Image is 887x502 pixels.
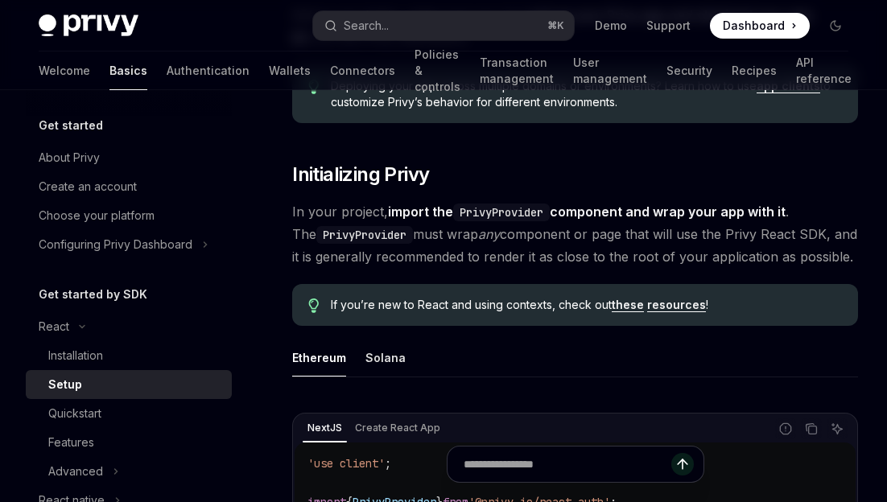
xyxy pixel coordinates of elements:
a: Security [666,51,712,90]
button: Toggle React section [26,312,232,341]
button: Send message [671,453,694,475]
a: Create an account [26,172,232,201]
div: Choose your platform [39,206,155,225]
a: About Privy [26,143,232,172]
a: Features [26,428,232,457]
span: Deploying your app across multiple domains or environments? Learn how to use to customize Privy’s... [331,78,842,110]
button: Report incorrect code [775,418,796,439]
span: Dashboard [723,18,785,34]
div: Search... [344,16,389,35]
a: Support [646,18,691,34]
strong: import the component and wrap your app with it [388,204,786,220]
img: dark logo [39,14,138,37]
div: Configuring Privy Dashboard [39,235,192,254]
a: API reference [796,51,852,90]
div: Quickstart [48,404,101,423]
a: Setup [26,370,232,399]
h5: Get started by SDK [39,285,147,304]
em: any [478,226,500,242]
a: Authentication [167,51,250,90]
code: PrivyProvider [316,226,413,244]
a: Connectors [330,51,395,90]
button: Copy the contents from the code block [801,418,822,439]
a: Dashboard [710,13,810,39]
svg: Tip [308,298,320,313]
button: Toggle dark mode [823,13,848,39]
span: If you’re new to React and using contexts, check out ! [331,297,842,313]
div: Ethereum [292,339,346,376]
div: Create an account [39,177,137,196]
a: Wallets [269,51,311,90]
div: Advanced [48,462,103,481]
div: Solana [365,339,406,376]
a: User management [573,51,647,90]
a: Welcome [39,51,90,90]
span: ⌘ K [547,19,564,32]
div: Setup [48,375,82,394]
a: Demo [595,18,627,34]
button: Ask AI [827,418,848,439]
button: Toggle Advanced section [26,457,232,486]
div: React [39,317,69,336]
a: Recipes [732,51,777,90]
input: Ask a question... [464,446,671,482]
div: NextJS [303,418,347,438]
button: Open search [313,11,575,40]
a: Quickstart [26,399,232,428]
a: Basics [109,51,147,90]
a: resources [647,298,706,312]
span: Initializing Privy [292,162,429,187]
div: Installation [48,346,103,365]
a: Policies & controls [415,51,460,90]
code: PrivyProvider [453,204,550,221]
button: Toggle Configuring Privy Dashboard section [26,230,232,259]
div: Features [48,433,94,452]
h5: Get started [39,116,103,135]
a: Transaction management [480,51,554,90]
a: these [612,298,644,312]
span: In your project, . The must wrap component or page that will use the Privy React SDK, and it is g... [292,200,858,268]
a: Choose your platform [26,201,232,230]
div: Create React App [350,418,445,438]
div: About Privy [39,148,100,167]
a: Installation [26,341,232,370]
